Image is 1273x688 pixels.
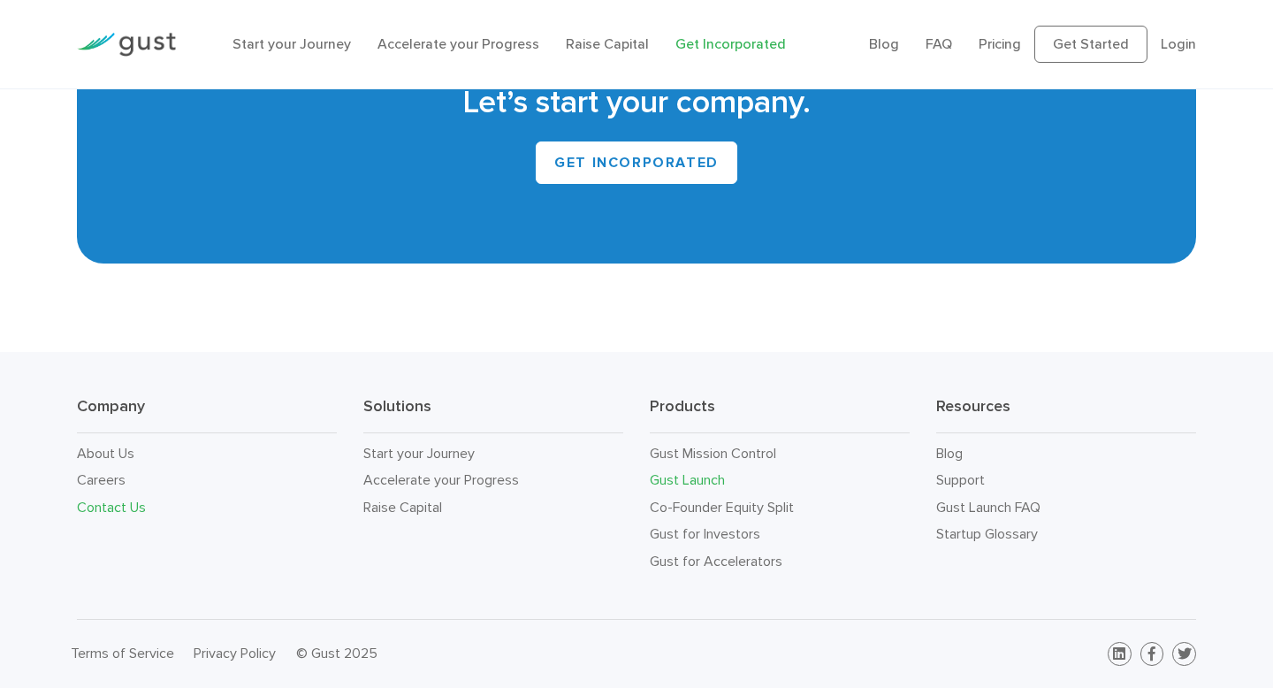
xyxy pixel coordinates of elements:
a: Start your Journey [232,35,351,52]
a: Contact Us [77,499,146,516]
a: Gust Launch [650,471,725,488]
a: Co-Founder Equity Split [650,499,794,516]
a: Raise Capital [566,35,649,52]
a: Gust for Investors [650,525,760,542]
h3: Solutions [363,396,623,433]
a: Login [1161,35,1196,52]
img: Gust Logo [77,33,176,57]
a: Careers [77,471,126,488]
h3: Resources [936,396,1196,433]
a: About Us [77,445,134,462]
a: Accelerate your Progress [377,35,539,52]
a: FAQ [926,35,952,52]
a: Start your Journey [363,445,475,462]
h2: Let’s start your company. [103,81,1170,124]
a: Privacy Policy [194,645,276,661]
a: Raise Capital [363,499,442,516]
a: Gust Mission Control [650,445,776,462]
a: Support [936,471,985,488]
div: © Gust 2025 [296,641,623,666]
a: Accelerate your Progress [363,471,519,488]
h3: Company [77,396,337,433]
a: Blog [936,445,963,462]
a: Get Started [1034,26,1147,63]
a: Gust Launch FAQ [936,499,1041,516]
a: Startup Glossary [936,525,1038,542]
h3: Products [650,396,910,433]
a: Get Incorporated [675,35,786,52]
a: Get INCORPORATED [536,141,737,184]
a: Pricing [979,35,1021,52]
a: Gust for Accelerators [650,553,782,570]
a: Terms of Service [71,645,174,661]
a: Blog [869,35,899,52]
